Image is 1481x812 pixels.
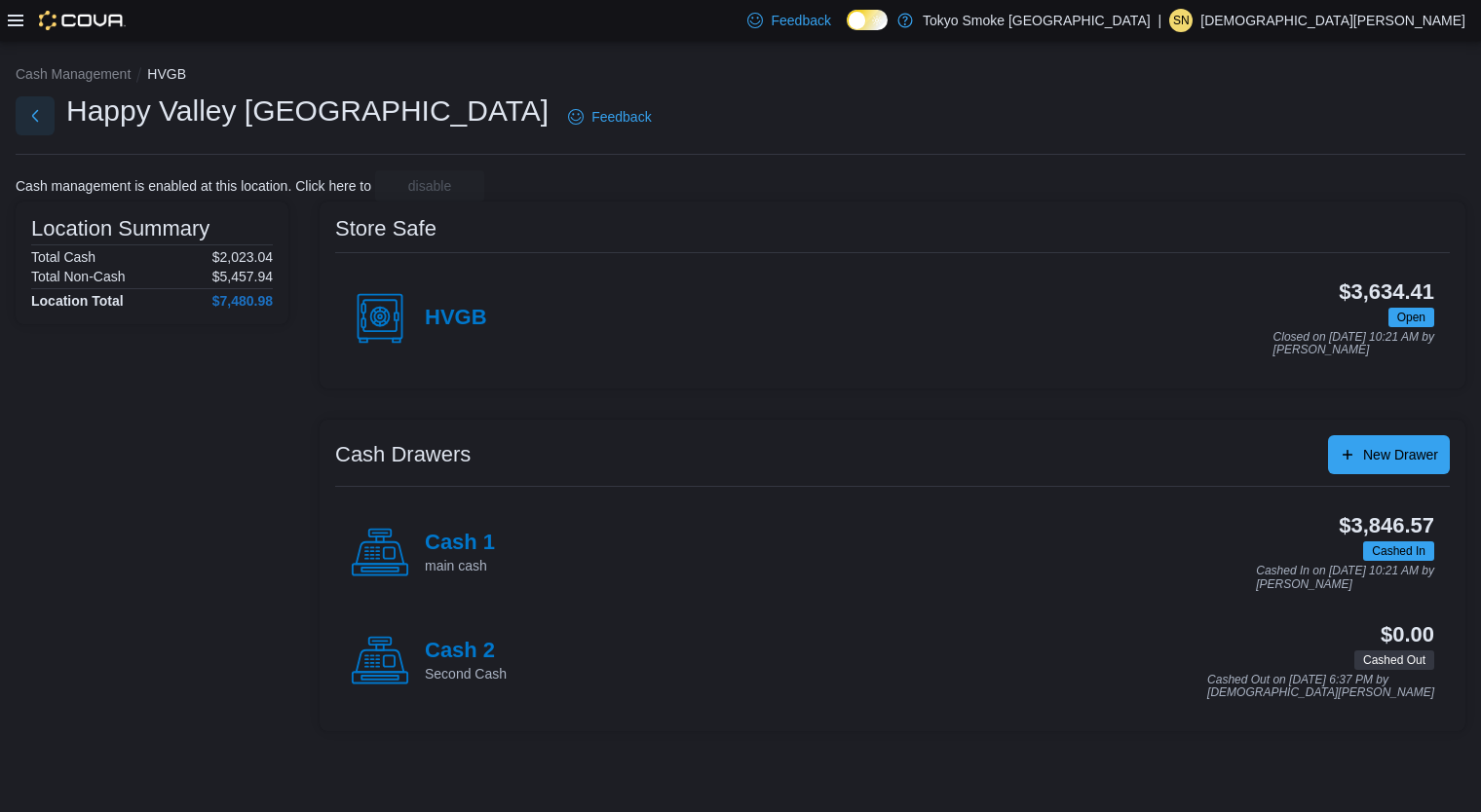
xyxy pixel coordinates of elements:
span: Cashed Out [1354,650,1434,670]
p: $2,023.04 [212,249,273,265]
span: Cashed Out [1363,651,1425,669]
h3: Cash Drawers [335,443,471,466]
h4: Cash 1 [425,531,495,556]
button: HVGB [147,66,186,82]
p: Second Cash [425,664,507,683]
h1: Happy Valley [GEOGRAPHIC_DATA] [66,92,549,130]
span: Dark Mode [847,30,848,31]
a: Feedback [740,1,838,40]
input: Dark Mode [847,10,888,30]
h4: Cash 2 [425,639,507,664]
div: Shiran Norbert [1169,9,1193,32]
p: Cashed Out on [DATE] 6:37 PM by [DEMOGRAPHIC_DATA][PERSON_NAME] [1207,674,1434,700]
span: Feedback [591,107,651,127]
h3: Location Summary [31,217,209,240]
button: disable [375,170,484,202]
span: Cashed In [1372,542,1425,560]
button: Next [16,96,55,135]
span: Open [1388,308,1434,327]
img: Cova [39,11,126,30]
span: Feedback [771,11,830,30]
h4: $7,480.98 [212,293,273,309]
p: Cash management is enabled at this location. Click here to [16,178,371,194]
h4: Location Total [31,293,124,309]
p: Cashed In on [DATE] 10:21 AM by [PERSON_NAME] [1256,565,1434,591]
span: disable [408,176,451,196]
span: SN [1173,9,1190,32]
h4: HVGB [425,306,487,331]
p: main cash [425,556,495,575]
h6: Total Cash [31,249,95,265]
p: Closed on [DATE] 10:21 AM by [PERSON_NAME] [1273,331,1434,357]
a: Feedback [560,97,659,136]
p: [DEMOGRAPHIC_DATA][PERSON_NAME] [1200,9,1465,32]
h3: $0.00 [1381,623,1434,646]
p: $5,457.94 [212,269,273,284]
h6: Total Non-Cash [31,269,126,284]
p: | [1158,9,1162,32]
span: Open [1397,309,1425,326]
button: New Drawer [1328,435,1450,474]
nav: An example of EuiBreadcrumbs [16,64,1465,88]
span: Cashed In [1363,541,1434,561]
p: Tokyo Smoke [GEOGRAPHIC_DATA] [923,9,1151,32]
button: Cash Management [16,66,131,82]
h3: $3,846.57 [1339,514,1434,537]
h3: Store Safe [335,217,437,240]
span: New Drawer [1363,445,1438,464]
h3: $3,634.41 [1339,280,1434,304]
